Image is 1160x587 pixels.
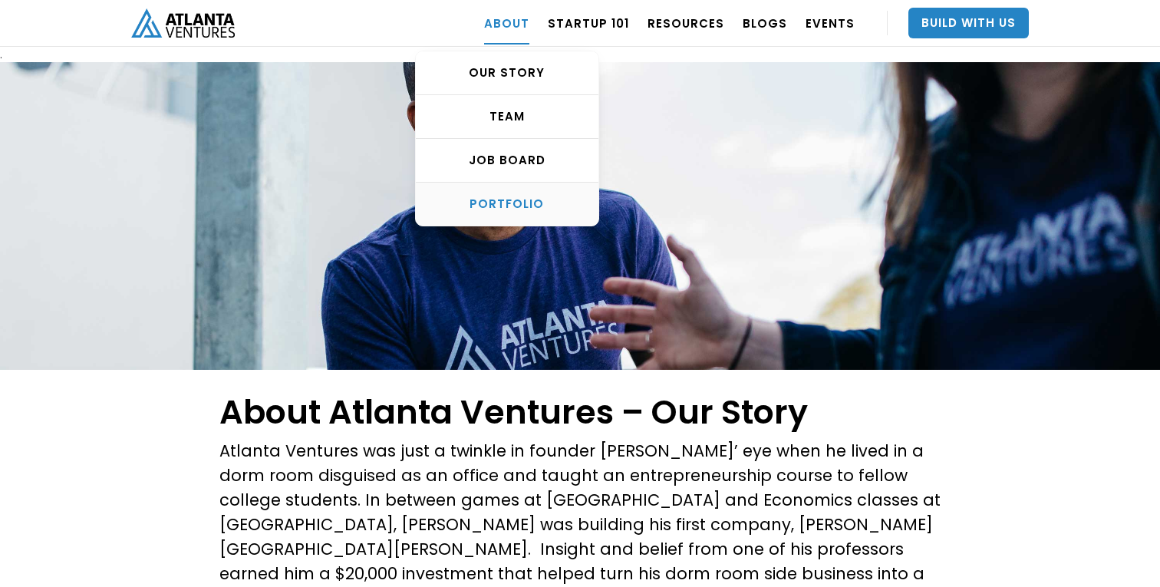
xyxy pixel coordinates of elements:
a: OUR STORY [416,51,598,95]
a: PORTFOLIO [416,183,598,226]
div: Job Board [416,153,598,168]
a: ABOUT [484,2,529,45]
a: Job Board [416,139,598,183]
a: TEAM [416,95,598,139]
a: RESOURCES [648,2,724,45]
div: PORTFOLIO [416,196,598,212]
a: Startup 101 [548,2,629,45]
a: BLOGS [743,2,787,45]
div: TEAM [416,109,598,124]
div: OUR STORY [416,65,598,81]
h1: About Atlanta Ventures – Our Story [219,393,941,431]
a: EVENTS [806,2,855,45]
a: Build With Us [908,8,1029,38]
